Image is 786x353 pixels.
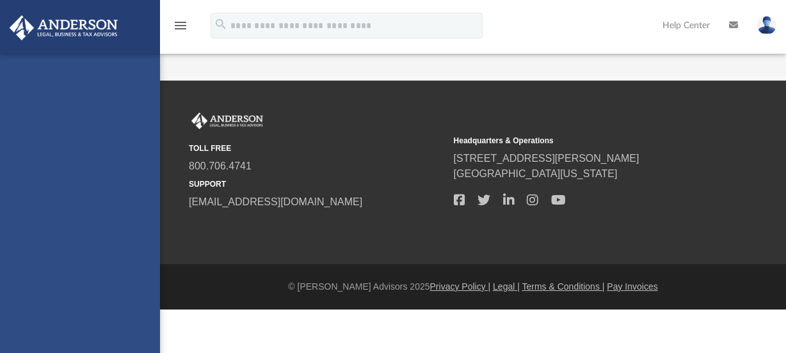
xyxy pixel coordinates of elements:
[430,281,491,292] a: Privacy Policy |
[522,281,605,292] a: Terms & Conditions |
[454,168,618,179] a: [GEOGRAPHIC_DATA][US_STATE]
[757,16,776,35] img: User Pic
[173,24,188,33] a: menu
[189,178,445,190] small: SUPPORT
[189,161,252,171] a: 800.706.4741
[493,281,520,292] a: Legal |
[189,113,266,129] img: Anderson Advisors Platinum Portal
[173,18,188,33] i: menu
[160,280,786,294] div: © [PERSON_NAME] Advisors 2025
[6,15,122,40] img: Anderson Advisors Platinum Portal
[189,143,445,154] small: TOLL FREE
[454,153,639,164] a: [STREET_ADDRESS][PERSON_NAME]
[214,17,228,31] i: search
[607,281,657,292] a: Pay Invoices
[189,196,362,207] a: [EMAIL_ADDRESS][DOMAIN_NAME]
[454,135,710,146] small: Headquarters & Operations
